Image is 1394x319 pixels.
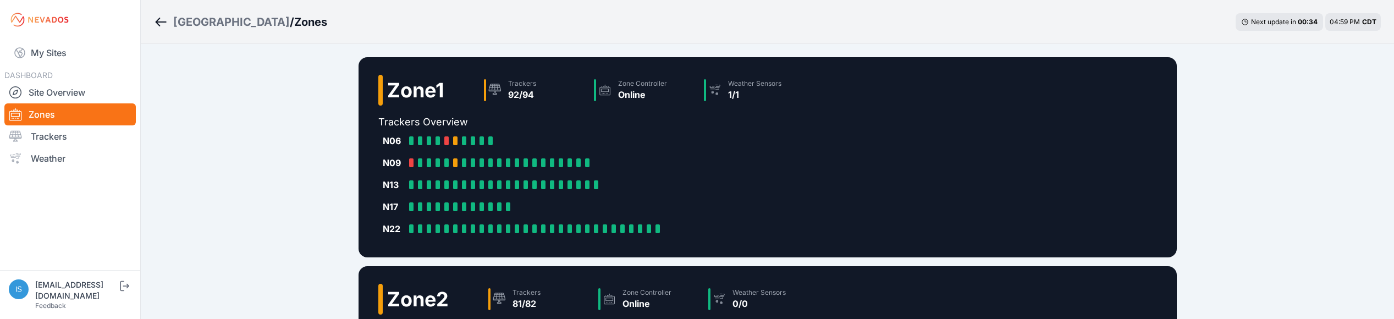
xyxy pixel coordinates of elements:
div: Weather Sensors [732,288,786,297]
div: Online [618,88,667,101]
a: Weather Sensors1/1 [699,75,809,106]
a: Site Overview [4,81,136,103]
h2: Zone 1 [387,79,444,101]
a: Weather Sensors0/0 [704,284,814,315]
a: Zones [4,103,136,125]
div: N06 [383,134,405,147]
a: Weather [4,147,136,169]
div: Zone Controller [622,288,671,297]
div: Online [622,297,671,310]
div: N09 [383,156,405,169]
div: 00 : 34 [1298,18,1318,26]
h2: Zone 2 [387,288,449,310]
div: Trackers [508,79,536,88]
div: N13 [383,178,405,191]
span: Next update in [1251,18,1296,26]
div: 0/0 [732,297,786,310]
img: iswagart@prim.com [9,279,29,299]
div: N17 [383,200,405,213]
a: Trackers81/82 [484,284,594,315]
div: N22 [383,222,405,235]
div: Weather Sensors [728,79,781,88]
h2: Trackers Overview [378,114,809,130]
div: 1/1 [728,88,781,101]
img: Nevados [9,11,70,29]
a: Feedback [35,301,66,310]
div: Trackers [513,288,541,297]
a: [GEOGRAPHIC_DATA] [173,14,290,30]
div: 81/82 [513,297,541,310]
nav: Breadcrumb [154,8,327,36]
div: Zone Controller [618,79,667,88]
span: DASHBOARD [4,70,53,80]
a: My Sites [4,40,136,66]
span: CDT [1362,18,1376,26]
a: Trackers92/94 [480,75,589,106]
div: 92/94 [508,88,536,101]
span: / [290,14,294,30]
a: Trackers [4,125,136,147]
div: [EMAIL_ADDRESS][DOMAIN_NAME] [35,279,118,301]
h3: Zones [294,14,327,30]
span: 04:59 PM [1330,18,1360,26]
